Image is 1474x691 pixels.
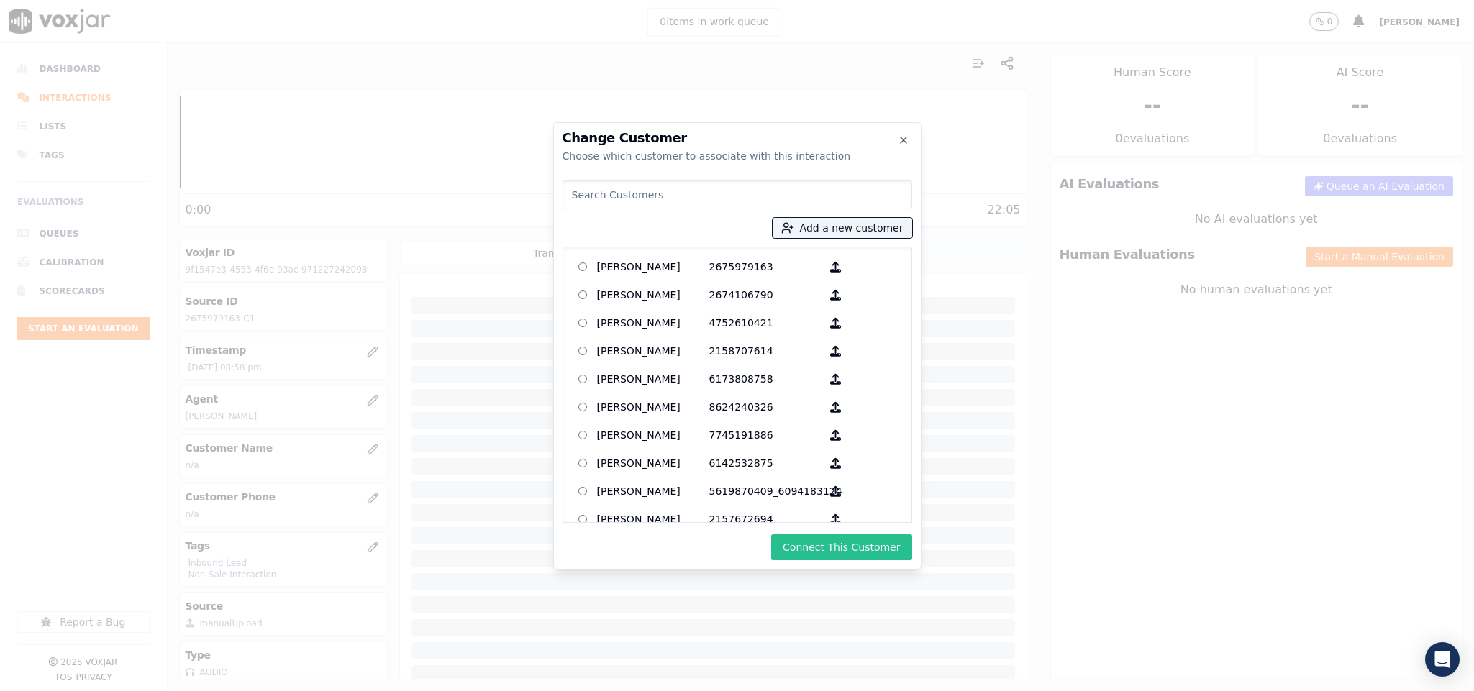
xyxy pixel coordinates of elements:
button: [PERSON_NAME] 5619870409_6094183124 [822,480,850,503]
p: 5619870409_6094183124 [709,480,822,503]
input: [PERSON_NAME] 6173808758 [578,375,588,384]
input: [PERSON_NAME] 2158707614 [578,347,588,356]
input: [PERSON_NAME] 2157672694 [578,515,588,524]
input: [PERSON_NAME] 6142532875 [578,459,588,468]
p: 6173808758 [709,368,822,390]
button: [PERSON_NAME] 6173808758 [822,368,850,390]
button: [PERSON_NAME] 7745191886 [822,424,850,447]
input: [PERSON_NAME] 5619870409_6094183124 [578,487,588,496]
p: [PERSON_NAME] [597,256,709,278]
div: Choose which customer to associate with this interaction [563,149,912,163]
input: [PERSON_NAME] 8624240326 [578,403,588,412]
h2: Change Customer [563,132,912,145]
input: [PERSON_NAME] 4752610421 [578,319,588,328]
p: [PERSON_NAME] [597,508,709,531]
p: [PERSON_NAME] [597,312,709,334]
button: [PERSON_NAME] 2158707614 [822,340,850,362]
p: [PERSON_NAME] [597,480,709,503]
button: Add a new customer [773,218,912,238]
button: [PERSON_NAME] 8624240326 [822,396,850,418]
p: 4752610421 [709,312,822,334]
p: 2157672694 [709,508,822,531]
p: 2674106790 [709,284,822,306]
button: [PERSON_NAME] 2674106790 [822,284,850,306]
input: Search Customers [563,180,912,209]
button: [PERSON_NAME] 2157672694 [822,508,850,531]
button: Connect This Customer [771,534,911,560]
p: [PERSON_NAME] [597,368,709,390]
p: 6142532875 [709,452,822,475]
input: [PERSON_NAME] 7745191886 [578,431,588,440]
p: [PERSON_NAME] [597,396,709,418]
p: 2675979163 [709,256,822,278]
input: [PERSON_NAME] 2674106790 [578,290,588,300]
p: [PERSON_NAME] [597,340,709,362]
p: 2158707614 [709,340,822,362]
button: [PERSON_NAME] 4752610421 [822,312,850,334]
p: [PERSON_NAME] [597,284,709,306]
p: [PERSON_NAME] [597,452,709,475]
button: [PERSON_NAME] 6142532875 [822,452,850,475]
p: 7745191886 [709,424,822,447]
p: 8624240326 [709,396,822,418]
input: [PERSON_NAME] 2675979163 [578,262,588,272]
button: [PERSON_NAME] 2675979163 [822,256,850,278]
div: Open Intercom Messenger [1425,642,1460,677]
p: [PERSON_NAME] [597,424,709,447]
